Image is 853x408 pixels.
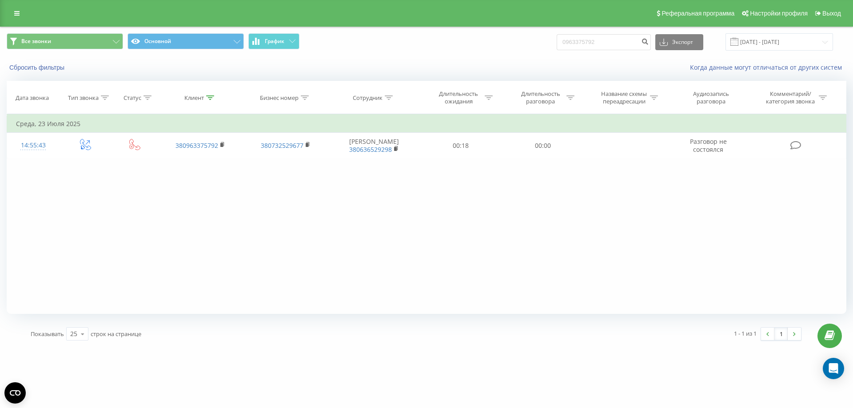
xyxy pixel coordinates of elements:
span: График [265,38,284,44]
button: Open CMP widget [4,382,26,404]
a: 1 [774,328,788,340]
div: Сотрудник [353,94,383,102]
td: Среда, 23 Июля 2025 [7,115,846,133]
div: 1 - 1 из 1 [734,329,757,338]
div: Аудиозапись разговора [682,90,740,105]
input: Поиск по номеру [557,34,651,50]
div: Клиент [184,94,204,102]
a: Когда данные могут отличаться от других систем [690,63,846,71]
span: строк на странице [91,330,141,338]
span: Реферальная программа [662,10,734,17]
button: Все звонки [7,33,123,49]
div: Тип звонка [68,94,99,102]
div: Комментарий/категория звонка [765,90,817,105]
button: График [248,33,299,49]
span: Настройки профиля [750,10,808,17]
div: Бизнес номер [260,94,299,102]
span: Выход [822,10,841,17]
td: 00:00 [502,133,583,158]
div: Длительность разговора [517,90,564,105]
button: Сбросить фильтры [7,63,69,71]
div: Статус [124,94,141,102]
span: Разговор не состоялся [690,137,727,154]
button: Экспорт [655,34,703,50]
div: Open Intercom Messenger [823,358,844,379]
div: 14:55:43 [16,137,51,154]
div: Длительность ожидания [435,90,482,105]
span: Показывать [31,330,64,338]
span: Все звонки [21,38,51,45]
td: [PERSON_NAME] [328,133,420,158]
div: 25 [70,329,77,338]
a: 380732529677 [261,141,303,150]
a: 380963375792 [175,141,218,150]
div: Название схемы переадресации [600,90,648,105]
div: Дата звонка [16,94,49,102]
button: Основной [128,33,244,49]
a: 380636529298 [349,145,392,154]
td: 00:18 [420,133,502,158]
